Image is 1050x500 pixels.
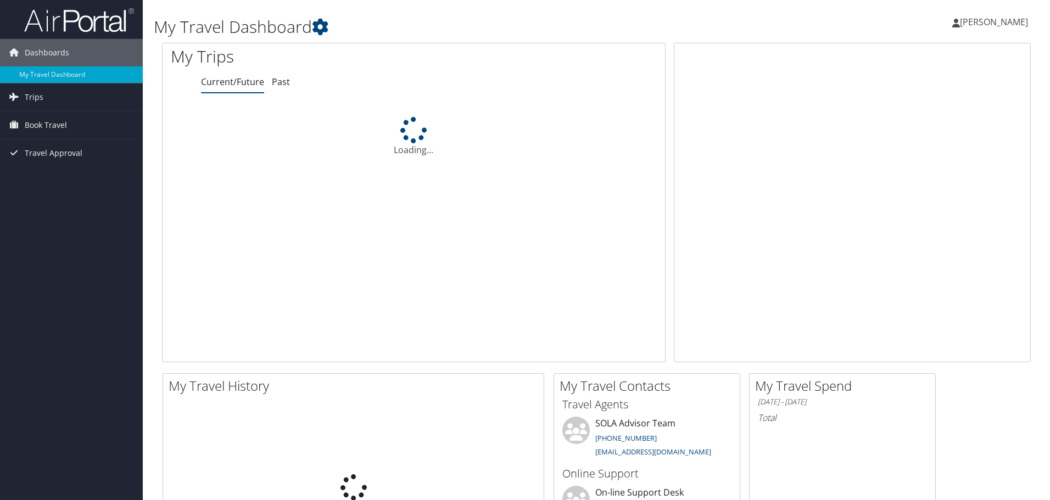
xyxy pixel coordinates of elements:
h3: Travel Agents [562,397,731,412]
span: Travel Approval [25,139,82,167]
h2: My Travel History [169,377,544,395]
a: [PHONE_NUMBER] [595,433,657,443]
h2: My Travel Contacts [560,377,740,395]
h6: [DATE] - [DATE] [758,397,927,407]
h6: Total [758,412,927,424]
a: Past [272,76,290,88]
span: Dashboards [25,39,69,66]
h2: My Travel Spend [755,377,935,395]
a: [PERSON_NAME] [952,5,1039,38]
li: SOLA Advisor Team [557,417,737,462]
h3: Online Support [562,466,731,481]
div: Loading... [163,117,665,156]
h1: My Trips [171,45,448,68]
span: Trips [25,83,43,111]
img: airportal-logo.png [24,7,134,33]
span: Book Travel [25,111,67,139]
a: [EMAIL_ADDRESS][DOMAIN_NAME] [595,447,711,457]
h1: My Travel Dashboard [154,15,744,38]
span: [PERSON_NAME] [960,16,1028,28]
a: Current/Future [201,76,264,88]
